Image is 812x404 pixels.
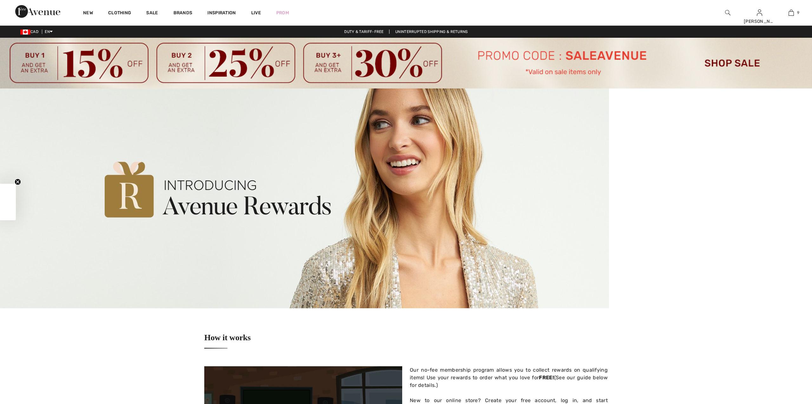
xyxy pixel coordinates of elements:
img: 1ère Avenue [15,5,60,18]
a: 9 [776,9,807,16]
h1: How it works [204,334,251,349]
span: CAD [20,29,41,34]
div: Our no-fee membership program allows you to collect rewards on qualifying items! Use your rewards... [410,366,608,389]
a: Sale [146,10,158,17]
button: Close teaser [15,179,21,185]
a: New [83,10,93,17]
span: Inspiration [207,10,236,17]
a: Sign In [757,10,762,16]
span: EN [45,29,53,34]
span: 9 [797,10,799,16]
div: [PERSON_NAME] [744,18,775,25]
a: Live [251,10,261,16]
img: search the website [725,9,730,16]
img: My Info [757,9,762,16]
a: Clothing [108,10,131,17]
a: Brands [174,10,193,17]
a: Prom [276,10,289,16]
img: My Bag [789,9,794,16]
strong: FREE! [539,375,554,381]
img: Canadian Dollar [20,29,30,35]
